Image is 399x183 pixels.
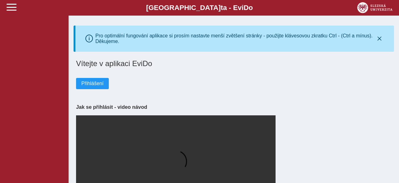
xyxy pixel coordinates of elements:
button: Přihlášení [76,78,109,89]
div: Pro optimální fungování aplikace si prosím nastavte menší zvětšení stránky - použijte klávesovou ... [95,33,375,44]
span: D [243,4,248,12]
span: o [249,4,253,12]
h1: Vítejte v aplikaci EviDo [76,59,392,68]
span: Přihlášení [81,81,103,86]
span: t [221,4,223,12]
b: [GEOGRAPHIC_DATA] a - Evi [19,4,380,12]
h3: Jak se přihlásit - video návod [76,104,392,110]
img: logo_web_su.png [357,2,392,13]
